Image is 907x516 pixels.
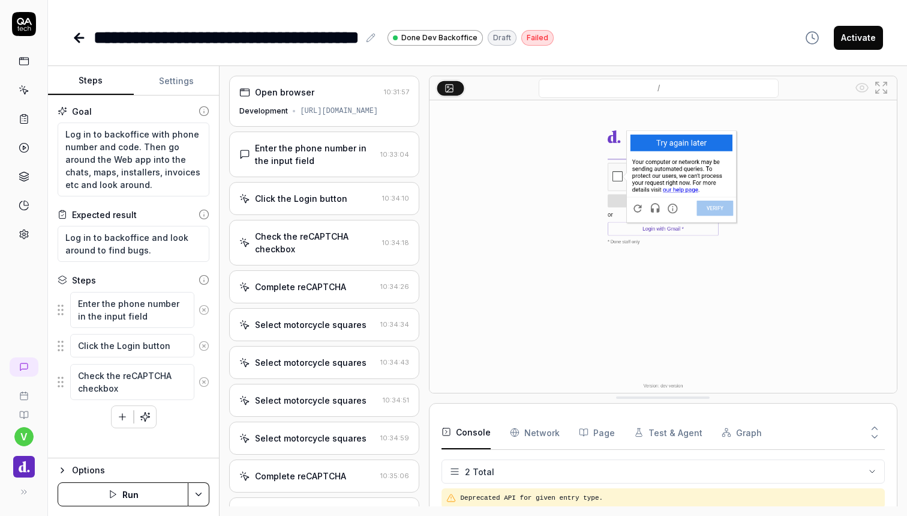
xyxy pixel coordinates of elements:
[634,416,702,449] button: Test & Agent
[58,291,209,329] div: Suggestions
[488,30,516,46] div: Draft
[255,86,314,99] div: Open browser
[58,363,209,401] div: Suggestions
[255,281,346,293] div: Complete reCAPTCHA
[239,106,288,117] div: Development
[255,192,347,205] div: Click the Login button
[13,456,35,478] img: Done Logo
[72,105,92,118] div: Goal
[380,358,409,366] time: 10:34:43
[380,472,409,480] time: 10:35:06
[461,493,880,503] pre: Deprecated API for given entry type.
[383,396,409,404] time: 10:34:51
[58,333,209,359] div: Suggestions
[380,320,409,329] time: 10:34:34
[380,282,409,291] time: 10:34:26
[579,416,615,449] button: Page
[58,482,188,506] button: Run
[194,334,214,358] button: Remove step
[58,463,209,478] button: Options
[380,150,409,159] time: 10:33:04
[384,88,409,96] time: 10:31:57
[5,381,43,401] a: Book a call with us
[430,100,897,393] img: Screenshot
[380,434,409,442] time: 10:34:59
[134,67,220,96] button: Settings
[5,401,43,420] a: Documentation
[834,26,883,50] button: Activate
[872,78,891,97] button: Open in full screen
[255,432,367,445] div: Select motorcycle squares
[401,32,477,43] span: Done Dev Backoffice
[255,394,367,407] div: Select motorcycle squares
[521,30,554,46] div: Failed
[72,208,137,221] div: Expected result
[194,298,214,322] button: Remove step
[382,238,409,247] time: 10:34:18
[255,230,377,255] div: Check the reCAPTCHA checkbox
[14,427,34,446] button: v
[5,446,43,480] button: Done Logo
[255,318,367,331] div: Select motorcycle squares
[722,416,762,449] button: Graph
[72,463,209,478] div: Options
[10,357,38,377] a: New conversation
[442,416,491,449] button: Console
[382,194,409,202] time: 10:34:10
[510,416,560,449] button: Network
[255,356,367,369] div: Select motorcycle squares
[255,142,375,167] div: Enter the phone number in the input field
[388,29,483,46] a: Done Dev Backoffice
[852,78,872,97] button: Show all interative elements
[194,370,214,394] button: Remove step
[72,274,96,287] div: Steps
[255,470,346,482] div: Complete reCAPTCHA
[300,106,378,117] div: [URL][DOMAIN_NAME]
[48,67,134,96] button: Steps
[798,26,827,50] button: View version history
